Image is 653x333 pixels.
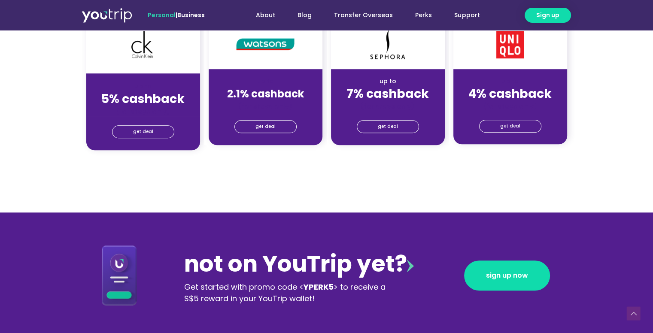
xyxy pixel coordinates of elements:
[464,260,550,291] a: sign up now
[255,121,276,133] span: get deal
[468,85,552,102] strong: 4% cashback
[443,7,491,23] a: Support
[184,247,414,281] div: not on YouTrip yet?
[304,282,334,292] b: YPERK5
[460,77,560,86] div: up to
[112,125,174,138] a: get deal
[93,82,193,91] div: up to
[404,7,443,23] a: Perks
[177,11,205,19] a: Business
[323,7,404,23] a: Transfer Overseas
[525,8,571,23] a: Sign up
[536,11,559,20] span: Sign up
[479,120,541,133] a: get deal
[378,121,398,133] span: get deal
[216,102,316,111] div: (for stays only)
[101,91,185,107] strong: 5% cashback
[102,245,137,306] img: Download App
[227,87,304,101] strong: 2.1% cashback
[338,102,438,111] div: (for stays only)
[148,11,205,19] span: |
[216,77,316,86] div: up to
[245,7,286,23] a: About
[338,77,438,86] div: up to
[148,11,176,19] span: Personal
[234,120,297,133] a: get deal
[228,7,491,23] nav: Menu
[357,120,419,133] a: get deal
[500,120,520,132] span: get deal
[133,126,153,138] span: get deal
[93,107,193,116] div: (for stays only)
[286,7,323,23] a: Blog
[460,102,560,111] div: (for stays only)
[346,85,429,102] strong: 7% cashback
[486,272,528,279] span: sign up now
[184,281,394,304] div: Get started with promo code < > to receive a S$5 reward in your YouTrip wallet!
